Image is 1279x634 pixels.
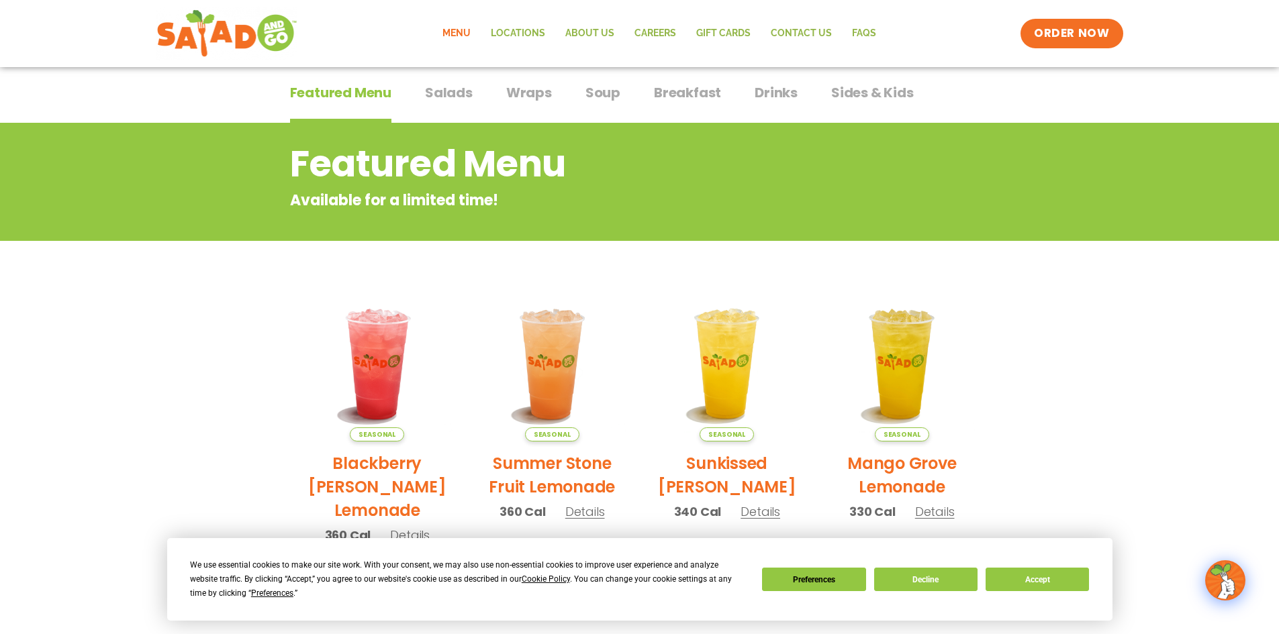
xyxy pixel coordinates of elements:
img: wpChatIcon [1206,562,1244,599]
span: Seasonal [350,427,404,441]
span: Seasonal [525,427,579,441]
span: Drinks [755,83,798,103]
h2: Mango Grove Lemonade [824,452,980,498]
span: Details [565,503,605,520]
button: Accept [986,568,1089,591]
span: 340 Cal [674,503,722,521]
span: Breakfast [654,83,721,103]
span: Soup [585,83,620,103]
div: Cookie Consent Prompt [167,538,1112,621]
span: Details [915,503,955,520]
a: Contact Us [761,18,842,49]
span: Sides & Kids [831,83,914,103]
span: Wraps [506,83,552,103]
span: Details [390,527,430,543]
span: Seasonal [700,427,754,441]
span: Details [741,503,780,520]
h2: Featured Menu [290,137,882,191]
h2: Summer Stone Fruit Lemonade [475,452,630,498]
span: Preferences [251,588,293,598]
nav: Menu [432,18,886,49]
button: Decline [874,568,978,591]
a: Careers [624,18,686,49]
span: ORDER NOW [1034,25,1109,42]
img: Product photo for Blackberry Bramble Lemonade [300,286,455,441]
a: Locations [481,18,555,49]
p: Available for a limited time! [290,189,882,211]
img: Product photo for Summer Stone Fruit Lemonade [475,286,630,441]
img: Product photo for Mango Grove Lemonade [824,286,980,441]
a: ORDER NOW [1021,19,1123,48]
h2: Sunkissed [PERSON_NAME] [650,452,805,498]
span: 330 Cal [849,503,896,521]
a: Menu [432,18,481,49]
img: Product photo for Sunkissed Yuzu Lemonade [650,286,805,441]
span: Seasonal [875,427,929,441]
a: About Us [555,18,624,49]
div: We use essential cookies to make our site work. With your consent, we may also use non-essential ... [190,558,746,600]
span: Cookie Policy [522,574,570,584]
span: 360 Cal [500,503,546,521]
span: Salads [425,83,473,103]
div: Tabbed content [290,78,990,123]
h2: Blackberry [PERSON_NAME] Lemonade [300,452,455,522]
button: Preferences [762,568,865,591]
span: Featured Menu [290,83,391,103]
a: FAQs [842,18,886,49]
span: 360 Cal [325,526,371,544]
img: new-SAG-logo-768×292 [156,7,298,60]
a: GIFT CARDS [686,18,761,49]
